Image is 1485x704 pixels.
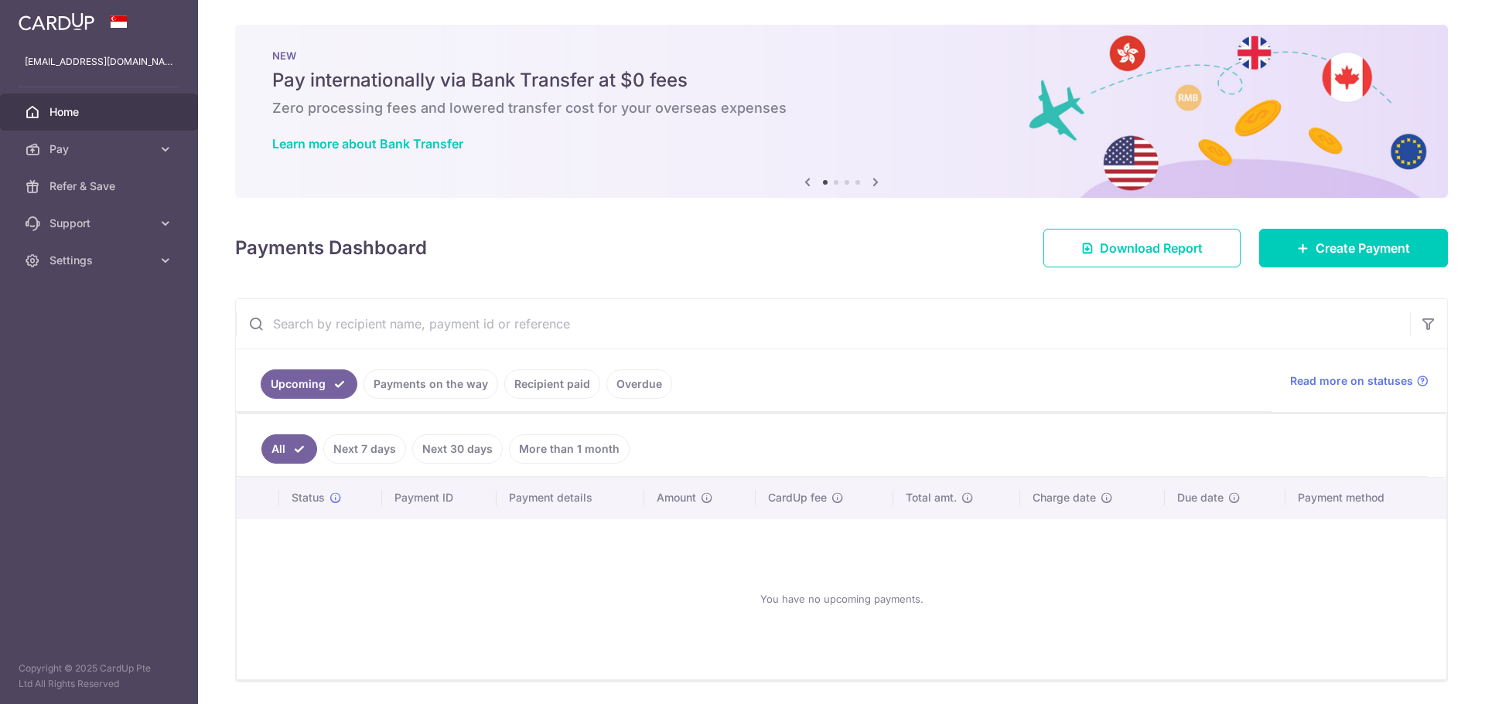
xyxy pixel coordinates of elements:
a: Recipient paid [504,369,600,399]
a: Read more on statuses [1290,373,1429,389]
h4: Payments Dashboard [235,234,427,262]
a: Create Payment [1259,229,1448,267]
a: Learn more about Bank Transfer [272,136,463,151]
span: Support [49,216,152,231]
h5: Pay internationally via Bank Transfer at $0 fees [272,68,1411,93]
span: Create Payment [1316,239,1410,257]
span: Amount [657,490,696,505]
span: Due date [1177,490,1224,505]
span: Pay [49,141,152,157]
span: CardUp fee [768,490,827,505]
span: Total amt. [906,490,957,505]
a: Overdue [606,369,672,399]
span: Refer & Save [49,179,152,194]
p: NEW [272,49,1411,62]
span: Settings [49,253,152,268]
th: Payment details [497,478,645,518]
a: Payments on the way [364,369,498,399]
img: CardUp [19,12,94,31]
span: Home [49,104,152,120]
h6: Zero processing fees and lowered transfer cost for your overseas expenses [272,99,1411,117]
a: Next 7 days [323,434,406,464]
input: Search by recipient name, payment id or reference [236,299,1410,349]
span: Charge date [1033,490,1096,505]
span: Download Report [1100,239,1203,257]
th: Payment ID [382,478,497,518]
a: All [261,434,317,464]
span: Read more on statuses [1290,373,1413,389]
a: More than 1 month [509,434,630,464]
img: Bank transfer banner [235,25,1448,198]
a: Upcoming [261,369,357,399]
th: Payment method [1285,478,1446,518]
span: Status [292,490,325,505]
a: Next 30 days [412,434,503,464]
a: Download Report [1043,229,1241,267]
div: You have no upcoming payments. [255,531,1428,667]
p: [EMAIL_ADDRESS][DOMAIN_NAME] [25,54,173,70]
